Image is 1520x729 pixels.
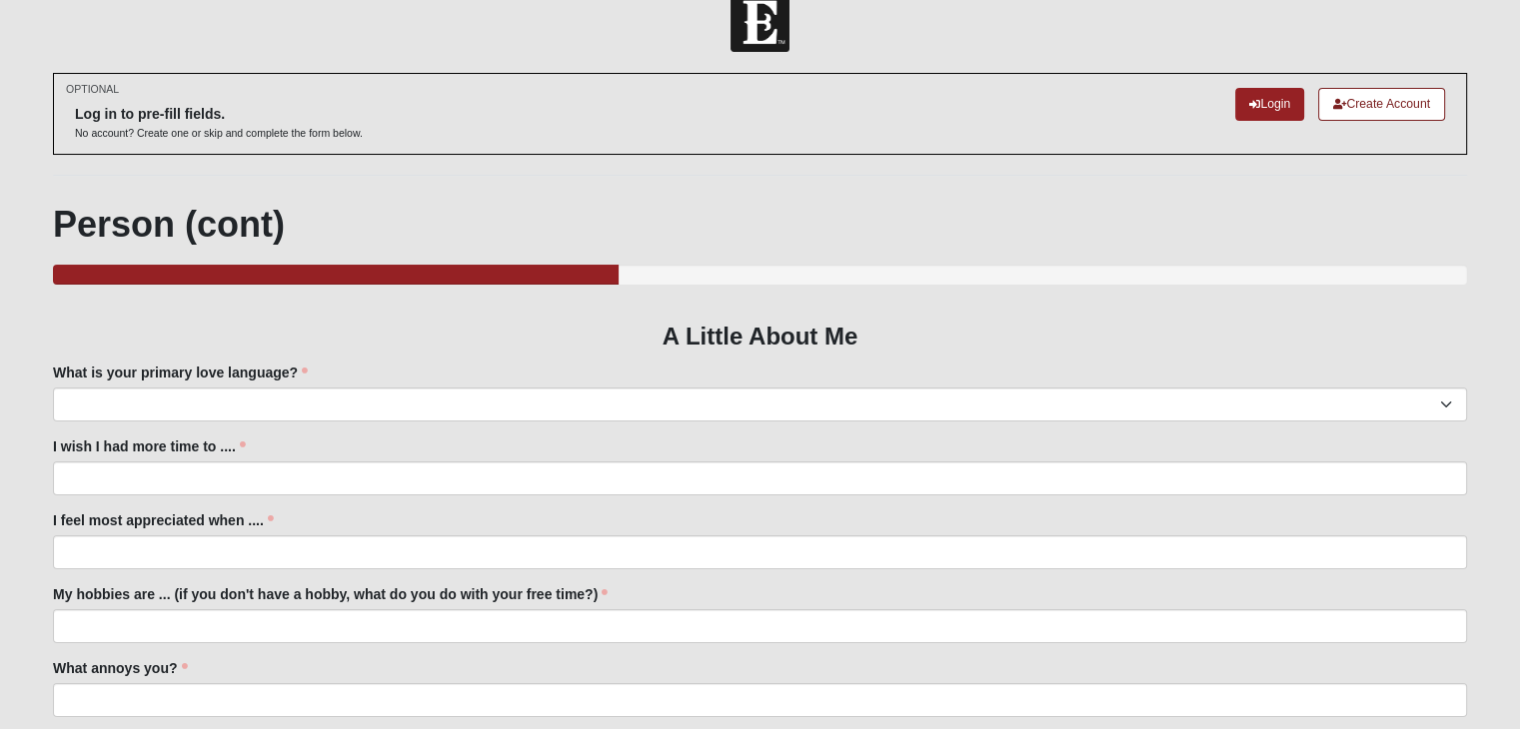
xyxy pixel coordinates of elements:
label: What annoys you? [53,658,187,678]
label: I wish I had more time to .... [53,436,246,456]
h1: Person (cont) [53,203,1467,246]
label: What is your primary love language? [53,363,308,382]
h3: A Little About Me [53,323,1467,352]
a: Login [1235,88,1304,121]
small: OPTIONAL [66,82,119,97]
label: I feel most appreciated when .... [53,510,274,530]
h6: Log in to pre-fill fields. [75,106,363,123]
a: Create Account [1318,88,1445,121]
label: My hobbies are ... (if you don't have a hobby, what do you do with your free time?) [53,584,608,604]
p: No account? Create one or skip and complete the form below. [75,126,363,141]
